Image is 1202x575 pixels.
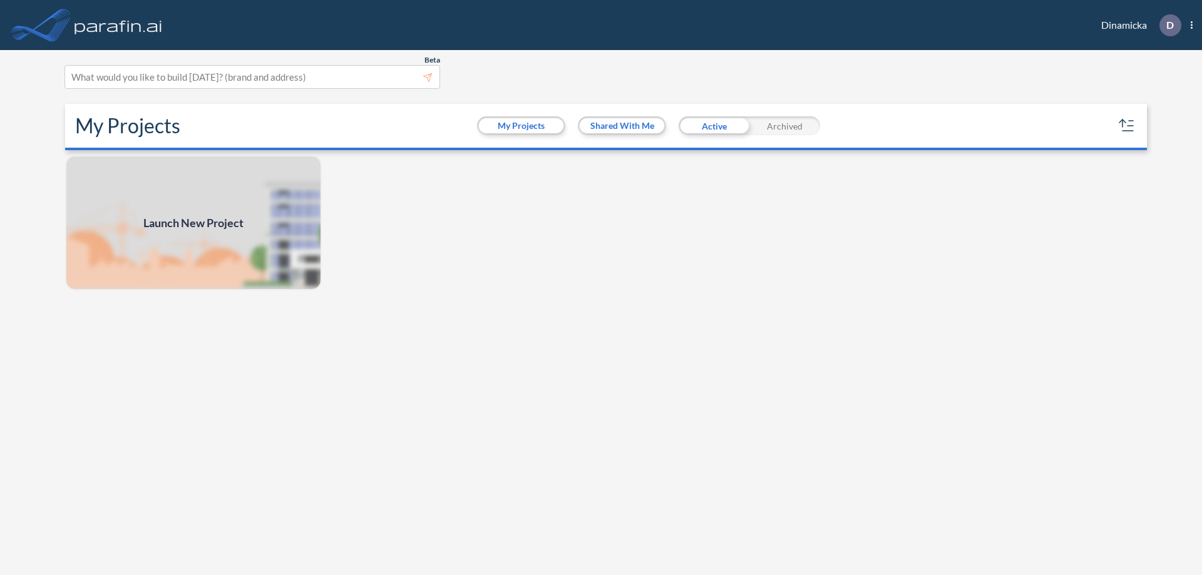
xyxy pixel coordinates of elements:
[749,116,820,135] div: Archived
[72,13,165,38] img: logo
[679,116,749,135] div: Active
[1082,14,1193,36] div: Dinamicka
[479,118,563,133] button: My Projects
[580,118,664,133] button: Shared With Me
[65,155,322,290] a: Launch New Project
[65,155,322,290] img: add
[1117,116,1137,136] button: sort
[424,55,440,65] span: Beta
[75,114,180,138] h2: My Projects
[1166,19,1174,31] p: D
[143,215,244,232] span: Launch New Project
